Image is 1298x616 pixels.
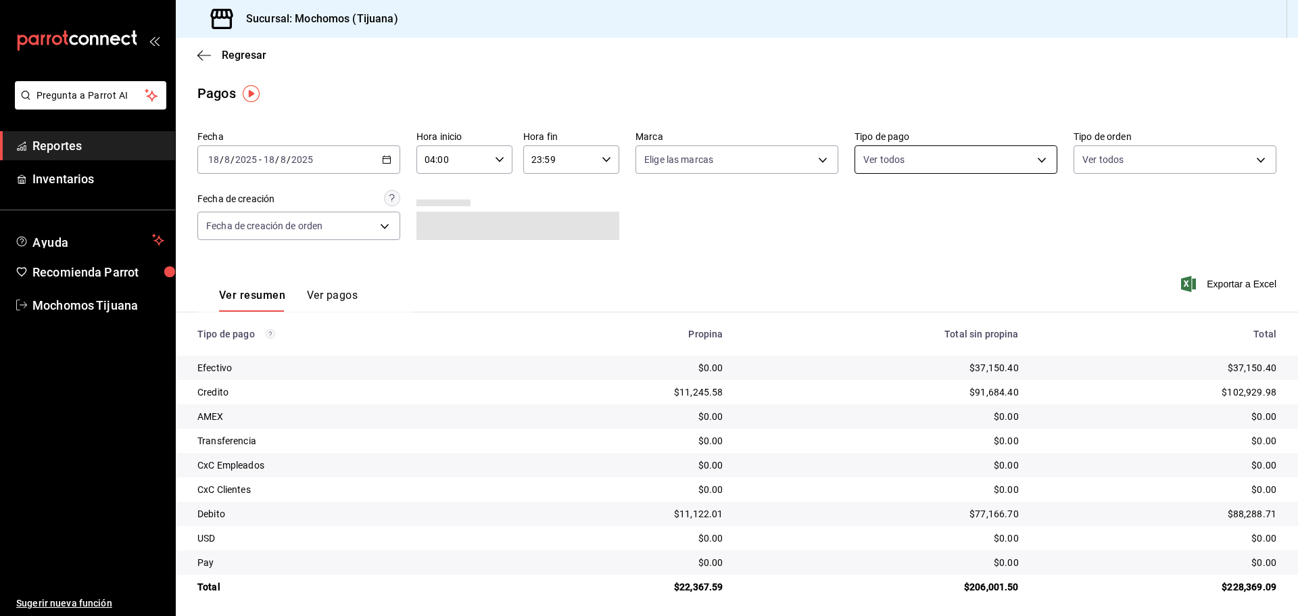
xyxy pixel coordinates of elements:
[235,11,398,27] h3: Sucursal: Mochomos (Tijuana)
[197,83,236,103] div: Pagos
[527,507,723,521] div: $11,122.01
[527,434,723,448] div: $0.00
[307,289,358,312] button: Ver pagos
[32,137,164,155] span: Reportes
[744,556,1018,569] div: $0.00
[527,410,723,423] div: $0.00
[1184,276,1276,292] button: Exportar a Excel
[1074,132,1276,141] label: Tipo de orden
[1082,153,1124,166] span: Ver todos
[208,154,220,165] input: --
[1040,531,1276,545] div: $0.00
[527,458,723,472] div: $0.00
[1040,580,1276,594] div: $228,369.09
[206,219,322,233] span: Fecha de creación de orden
[527,329,723,339] div: Propina
[15,81,166,110] button: Pregunta a Parrot AI
[1040,483,1276,496] div: $0.00
[744,507,1018,521] div: $77,166.70
[220,154,224,165] span: /
[37,89,145,103] span: Pregunta a Parrot AI
[1040,556,1276,569] div: $0.00
[527,556,723,569] div: $0.00
[32,232,147,248] span: Ayuda
[197,192,274,206] div: Fecha de creación
[197,132,400,141] label: Fecha
[32,170,164,188] span: Inventarios
[744,458,1018,472] div: $0.00
[1040,361,1276,375] div: $37,150.40
[287,154,291,165] span: /
[527,531,723,545] div: $0.00
[235,154,258,165] input: ----
[1040,507,1276,521] div: $88,288.71
[259,154,262,165] span: -
[1040,458,1276,472] div: $0.00
[744,434,1018,448] div: $0.00
[197,580,505,594] div: Total
[266,329,275,339] svg: Los pagos realizados con Pay y otras terminales son montos brutos.
[197,49,266,62] button: Regresar
[219,289,358,312] div: navigation tabs
[9,98,166,112] a: Pregunta a Parrot AI
[280,154,287,165] input: --
[744,385,1018,399] div: $91,684.40
[197,531,505,545] div: USD
[523,132,619,141] label: Hora fin
[744,580,1018,594] div: $206,001.50
[197,556,505,569] div: Pay
[1040,410,1276,423] div: $0.00
[291,154,314,165] input: ----
[197,385,505,399] div: Credito
[32,296,164,314] span: Mochomos Tijuana
[527,483,723,496] div: $0.00
[197,434,505,448] div: Transferencia
[197,507,505,521] div: Debito
[744,410,1018,423] div: $0.00
[527,385,723,399] div: $11,245.58
[197,329,505,339] div: Tipo de pago
[197,483,505,496] div: CxC Clientes
[855,132,1057,141] label: Tipo de pago
[263,154,275,165] input: --
[635,132,838,141] label: Marca
[149,35,160,46] button: open_drawer_menu
[1040,385,1276,399] div: $102,929.98
[197,458,505,472] div: CxC Empleados
[32,263,164,281] span: Recomienda Parrot
[231,154,235,165] span: /
[416,132,512,141] label: Hora inicio
[527,361,723,375] div: $0.00
[1040,329,1276,339] div: Total
[197,410,505,423] div: AMEX
[744,361,1018,375] div: $37,150.40
[744,329,1018,339] div: Total sin propina
[222,49,266,62] span: Regresar
[744,531,1018,545] div: $0.00
[1040,434,1276,448] div: $0.00
[197,361,505,375] div: Efectivo
[224,154,231,165] input: --
[863,153,905,166] span: Ver todos
[744,483,1018,496] div: $0.00
[527,580,723,594] div: $22,367.59
[644,153,713,166] span: Elige las marcas
[243,85,260,102] img: Tooltip marker
[16,596,164,611] span: Sugerir nueva función
[219,289,285,312] button: Ver resumen
[275,154,279,165] span: /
